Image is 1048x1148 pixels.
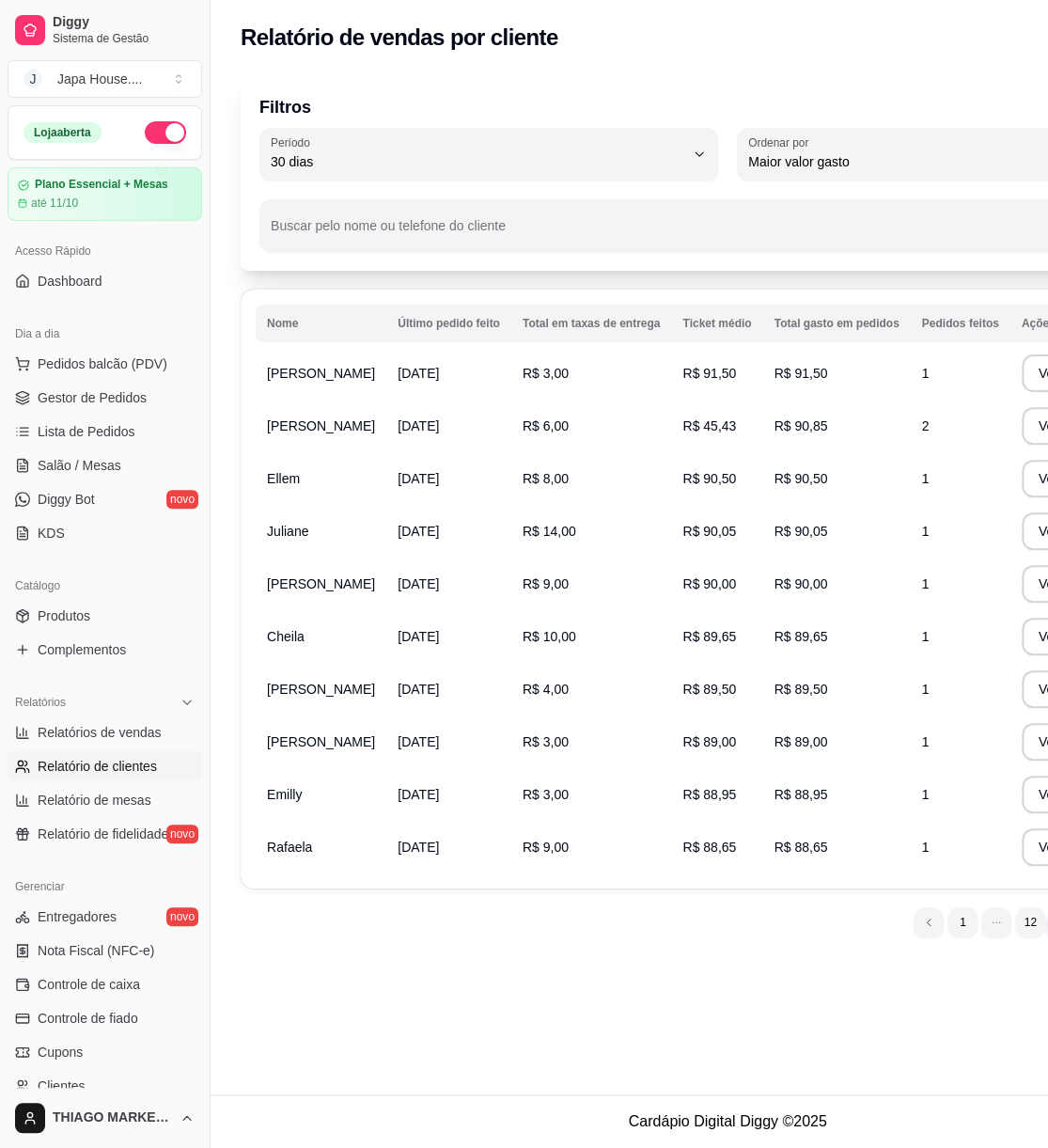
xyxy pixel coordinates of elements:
[523,418,569,433] span: R$ 6,00
[38,975,140,994] span: Controle de caixa
[38,723,162,742] span: Relatórios de vendas
[8,717,202,747] a: Relatórios de vendas
[398,418,439,433] span: [DATE]
[8,236,202,266] div: Acesso Rápido
[38,354,167,373] span: Pedidos balcão (PDV)
[145,121,186,144] button: Alterar Status
[8,60,202,98] button: Select a team
[523,787,569,802] span: R$ 3,00
[8,518,202,548] a: KDS
[8,319,202,349] div: Dia a dia
[267,734,375,749] span: [PERSON_NAME]
[8,266,202,296] a: Dashboard
[8,969,202,999] a: Controle de caixa
[267,787,302,802] span: Emilly
[523,629,576,644] span: R$ 10,00
[682,682,736,697] span: R$ 89,50
[682,629,736,644] span: R$ 89,65
[511,305,672,342] th: Total em taxas de entrega
[38,941,154,960] span: Nota Fiscal (NFC-e)
[23,70,42,88] span: J
[8,751,202,781] a: Relatório de clientes
[267,576,375,591] span: [PERSON_NAME]
[922,682,930,697] span: 1
[35,178,168,192] article: Plano Essencial + Mesas
[386,305,511,342] th: Último pedido feito
[682,524,736,539] span: R$ 90,05
[947,907,978,937] li: pagination item 1
[8,450,202,480] a: Salão / Mesas
[398,471,439,486] span: [DATE]
[682,418,736,433] span: R$ 45,43
[774,682,827,697] span: R$ 89,50
[38,272,102,291] span: Dashboard
[774,524,827,539] span: R$ 90,05
[922,629,930,644] span: 1
[267,366,375,381] span: [PERSON_NAME]
[267,524,308,539] span: Juliane
[38,490,95,509] span: Diggy Bot
[8,1071,202,1101] a: Clientes
[398,787,439,802] span: [DATE]
[523,682,569,697] span: R$ 4,00
[922,471,930,486] span: 1
[523,524,576,539] span: R$ 14,00
[38,1043,83,1062] span: Cupons
[38,1009,138,1028] span: Controle de fiado
[682,787,736,802] span: R$ 88,95
[267,682,375,697] span: [PERSON_NAME]
[38,456,121,475] span: Salão / Mesas
[398,840,439,855] span: [DATE]
[267,471,300,486] span: Ellem
[774,629,827,644] span: R$ 89,65
[53,1109,172,1126] span: THIAGO MARKETING
[31,196,78,211] article: até 11/10
[267,840,312,855] span: Rafaela
[922,418,930,433] span: 2
[398,524,439,539] span: [DATE]
[682,366,736,381] span: R$ 91,50
[8,1095,202,1140] button: THIAGO MARKETING
[8,601,202,631] a: Produtos
[671,305,762,342] th: Ticket médio
[523,734,569,749] span: R$ 3,00
[398,366,439,381] span: [DATE]
[922,840,930,855] span: 1
[922,576,930,591] span: 1
[267,629,305,644] span: Cheila
[398,576,439,591] span: [DATE]
[15,695,66,710] span: Relatórios
[774,787,827,802] span: R$ 88,95
[774,471,827,486] span: R$ 90,50
[523,576,569,591] span: R$ 9,00
[682,576,736,591] span: R$ 90,00
[774,418,827,433] span: R$ 90,85
[922,734,930,749] span: 1
[748,134,815,150] label: Ordenar por
[38,791,151,810] span: Relatório de mesas
[38,757,157,776] span: Relatório de clientes
[523,840,569,855] span: R$ 9,00
[8,349,202,379] button: Pedidos balcão (PDV)
[911,305,1010,342] th: Pedidos feitos
[256,305,386,342] th: Nome
[523,471,569,486] span: R$ 8,00
[922,787,930,802] span: 1
[682,734,736,749] span: R$ 89,00
[8,1003,202,1033] a: Controle de fiado
[8,571,202,601] div: Catálogo
[774,576,827,591] span: R$ 90,00
[57,70,142,88] div: Japa House. ...
[682,840,736,855] span: R$ 88,65
[922,366,930,381] span: 1
[8,872,202,902] div: Gerenciar
[38,524,65,543] span: KDS
[8,635,202,665] a: Complementos
[8,936,202,966] a: Nota Fiscal (NFC-e)
[8,1037,202,1067] a: Cupons
[914,907,944,937] li: previous page button
[53,31,195,46] span: Sistema de Gestão
[398,734,439,749] span: [DATE]
[38,907,117,926] span: Entregadores
[8,417,202,447] a: Lista de Pedidos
